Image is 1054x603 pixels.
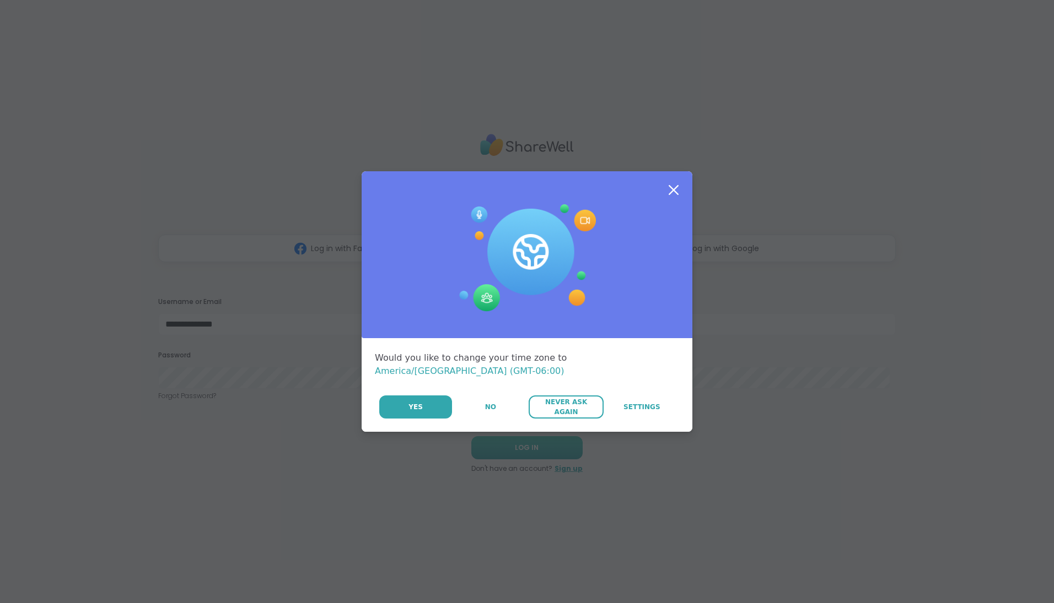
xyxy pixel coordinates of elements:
[605,395,679,419] a: Settings
[379,395,452,419] button: Yes
[458,204,596,312] img: Session Experience
[529,395,603,419] button: Never Ask Again
[623,402,660,412] span: Settings
[453,395,528,419] button: No
[408,402,423,412] span: Yes
[485,402,496,412] span: No
[534,397,598,417] span: Never Ask Again
[375,366,564,376] span: America/[GEOGRAPHIC_DATA] (GMT-06:00)
[375,351,679,378] div: Would you like to change your time zone to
